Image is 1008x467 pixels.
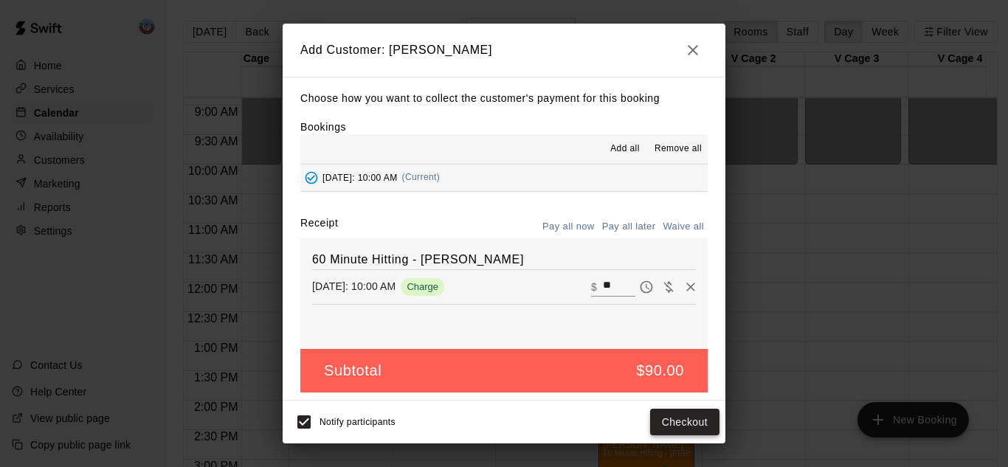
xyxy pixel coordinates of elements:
[649,137,708,161] button: Remove all
[657,280,680,292] span: Waive payment
[300,167,322,189] button: Added - Collect Payment
[320,417,396,427] span: Notify participants
[659,215,708,238] button: Waive all
[598,215,660,238] button: Pay all later
[283,24,725,77] h2: Add Customer: [PERSON_NAME]
[591,280,597,294] p: $
[300,215,338,238] label: Receipt
[401,281,444,292] span: Charge
[636,361,684,381] h5: $90.00
[680,276,702,298] button: Remove
[324,361,382,381] h5: Subtotal
[601,137,649,161] button: Add all
[322,172,398,182] span: [DATE]: 10:00 AM
[300,89,708,108] p: Choose how you want to collect the customer's payment for this booking
[300,165,708,192] button: Added - Collect Payment[DATE]: 10:00 AM(Current)
[312,279,396,294] p: [DATE]: 10:00 AM
[650,409,719,436] button: Checkout
[539,215,598,238] button: Pay all now
[402,172,441,182] span: (Current)
[300,121,346,133] label: Bookings
[312,250,696,269] h6: 60 Minute Hitting - [PERSON_NAME]
[610,142,640,156] span: Add all
[635,280,657,292] span: Pay later
[655,142,702,156] span: Remove all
